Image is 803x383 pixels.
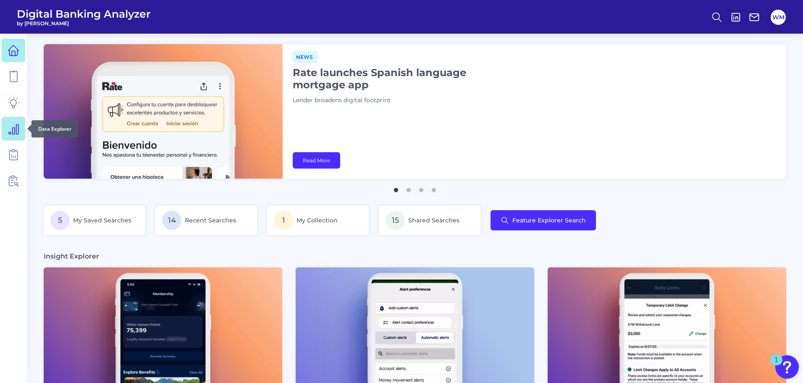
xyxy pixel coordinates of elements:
p: Lender broadens digital footprint [293,96,503,105]
span: Digital Banking Analyzer [17,8,151,20]
span: Shared Searches [408,217,459,224]
button: WM [771,10,786,25]
span: 15 [386,211,405,230]
h1: Rate launches Spanish language mortgage app [293,66,503,91]
span: 5 [50,211,70,230]
a: 14Recent Searches [155,206,257,235]
button: 4 [430,184,438,192]
button: Open Resource Center, 1 new notification [775,355,799,379]
h3: Insight Explorer [44,252,99,261]
a: 15Shared Searches [379,206,480,235]
span: 14 [162,211,181,230]
div: 1 [774,360,778,371]
img: bannerImg [44,44,283,179]
button: 2 [404,184,413,192]
div: Data Explorer [31,120,78,137]
a: Read More [293,152,340,169]
button: 3 [417,184,425,192]
span: 1 [274,211,293,230]
a: News [293,53,318,61]
button: 1 [392,184,400,192]
span: Feature Explorer Search [512,217,586,224]
a: 1My Collection [267,206,369,235]
span: My Saved Searches [73,217,131,224]
a: 5My Saved Searches [44,206,145,235]
span: News [293,51,318,63]
span: by [PERSON_NAME] [17,20,151,26]
button: Feature Explorer Search [491,210,596,230]
span: My Collection [297,217,338,224]
span: Recent Searches [185,217,236,224]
